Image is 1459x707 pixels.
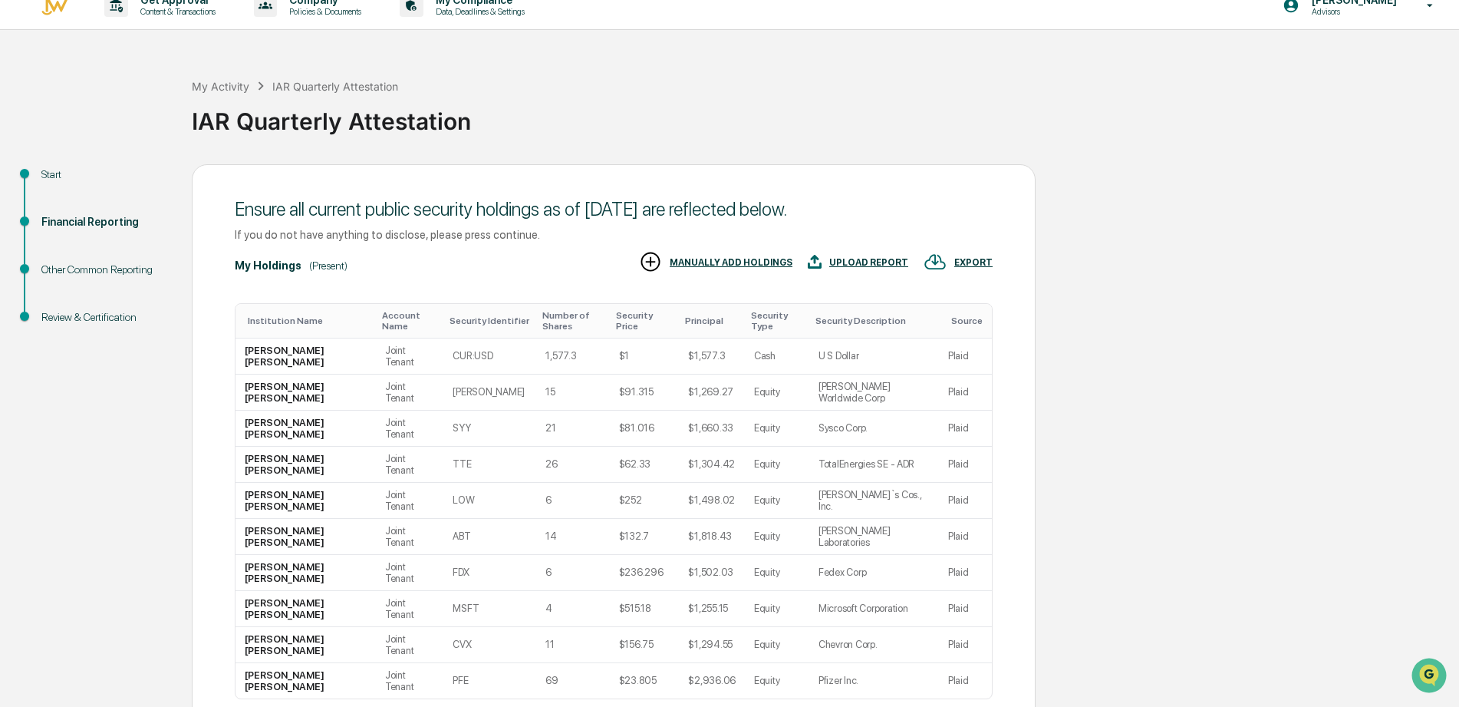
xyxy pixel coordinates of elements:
div: (Present) [309,259,347,272]
td: SYY [443,411,536,447]
td: $515.18 [610,591,680,627]
td: Joint Tenant [376,627,444,663]
span: Data Lookup [31,223,97,238]
td: Equity [745,555,809,591]
div: Toggle SortBy [382,310,438,332]
td: Equity [745,663,809,699]
div: Other Common Reporting [41,262,167,278]
td: Plaid [939,555,992,591]
div: 🗄️ [111,195,124,207]
td: $1,294.55 [679,627,745,663]
td: Joint Tenant [376,591,444,627]
td: Joint Tenant [376,411,444,447]
td: [PERSON_NAME] Laboratories [809,519,939,555]
td: $81.016 [610,411,680,447]
td: $2,936.06 [679,663,745,699]
td: [PERSON_NAME] [PERSON_NAME] [235,627,376,663]
div: My Activity [192,80,249,93]
img: EXPORT [924,250,947,273]
p: Advisors [1299,6,1405,17]
td: Pfizer Inc. [809,663,939,699]
td: [PERSON_NAME] [PERSON_NAME] [235,411,376,447]
td: [PERSON_NAME]`s Cos., Inc. [809,483,939,519]
td: Equity [745,411,809,447]
span: Preclearance [31,193,99,209]
div: We're available if you need us! [52,133,194,145]
td: U S Dollar [809,339,939,375]
td: $252 [610,483,680,519]
td: Plaid [939,627,992,663]
td: FDX [443,555,536,591]
div: Toggle SortBy [685,316,739,326]
td: Sysco Corp. [809,411,939,447]
p: How can we help? [15,32,279,57]
div: 🖐️ [15,195,28,207]
td: [PERSON_NAME] [PERSON_NAME] [235,483,376,519]
td: 69 [536,663,609,699]
td: 1,577.3 [536,339,609,375]
button: Start new chat [261,122,279,140]
td: 11 [536,627,609,663]
td: Plaid [939,447,992,483]
td: CVX [443,627,536,663]
td: 4 [536,591,609,627]
td: Joint Tenant [376,375,444,411]
td: Joint Tenant [376,663,444,699]
td: PFE [443,663,536,699]
div: Toggle SortBy [450,316,530,326]
iframe: Open customer support [1410,656,1451,698]
td: [PERSON_NAME] [PERSON_NAME] [235,519,376,555]
td: TTE [443,447,536,483]
td: $1,660.33 [679,411,745,447]
div: Financial Reporting [41,214,167,230]
td: Equity [745,591,809,627]
td: [PERSON_NAME] [PERSON_NAME] [235,375,376,411]
td: ABT [443,519,536,555]
td: $1,304.42 [679,447,745,483]
div: IAR Quarterly Attestation [272,80,398,93]
p: Data, Deadlines & Settings [423,6,532,17]
td: Joint Tenant [376,519,444,555]
a: Powered byPylon [108,259,186,272]
td: $236.296 [610,555,680,591]
td: Equity [745,447,809,483]
span: Attestations [127,193,190,209]
td: Chevron Corp. [809,627,939,663]
td: Plaid [939,375,992,411]
div: If you do not have anything to disclose, please press continue. [235,228,993,241]
td: 15 [536,375,609,411]
td: $1,269.27 [679,375,745,411]
td: $132.7 [610,519,680,555]
td: Equity [745,519,809,555]
td: MSFT [443,591,536,627]
td: CUR:USD [443,339,536,375]
td: 6 [536,483,609,519]
p: Policies & Documents [277,6,369,17]
div: 🔎 [15,224,28,236]
td: TotalEnergies SE - ADR [809,447,939,483]
td: [PERSON_NAME] [443,375,536,411]
div: UPLOAD REPORT [829,257,908,268]
td: $1,255.15 [679,591,745,627]
div: Toggle SortBy [248,316,370,326]
div: Start new chat [52,117,252,133]
img: 1746055101610-c473b297-6a78-478c-a979-82029cc54cd1 [15,117,43,145]
div: EXPORT [954,257,993,268]
td: Equity [745,483,809,519]
div: Review & Certification [41,309,167,325]
img: UPLOAD REPORT [808,250,822,273]
td: Joint Tenant [376,447,444,483]
td: Cash [745,339,809,375]
a: 🗄️Attestations [105,187,196,215]
td: $62.33 [610,447,680,483]
td: Joint Tenant [376,483,444,519]
div: IAR Quarterly Attestation [192,95,1451,135]
td: [PERSON_NAME] [PERSON_NAME] [235,447,376,483]
td: $156.75 [610,627,680,663]
a: 🔎Data Lookup [9,216,103,244]
td: Plaid [939,411,992,447]
a: 🖐️Preclearance [9,187,105,215]
span: Pylon [153,260,186,272]
td: Joint Tenant [376,339,444,375]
